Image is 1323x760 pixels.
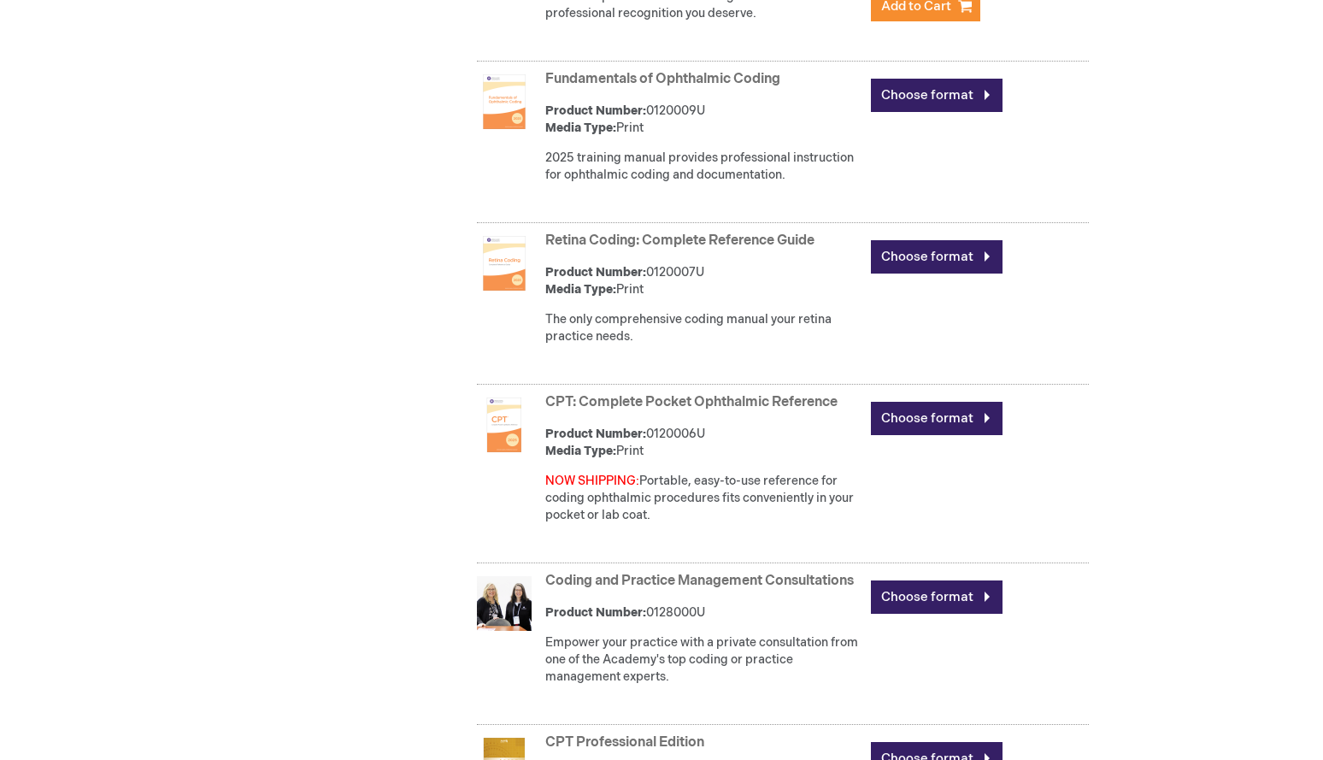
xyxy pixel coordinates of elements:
[545,71,780,87] a: Fundamentals of Ophthalmic Coding
[545,150,862,184] p: 2025 training manual provides professional instruction for ophthalmic coding and documentation.
[545,121,616,135] strong: Media Type:
[545,427,646,441] strong: Product Number:
[871,79,1003,112] a: Choose format
[545,473,862,524] div: Portable, easy-to-use reference for coding ophthalmic procedures fits conveniently in your pocket...
[545,311,862,345] p: The only comprehensive coding manual your retina practice needs.
[545,634,862,686] div: Empower your practice with a private consultation from one of the Academy's top coding or practic...
[545,605,646,620] strong: Product Number:
[477,236,532,291] img: Retina Coding: Complete Reference Guide
[545,474,639,488] font: NOW SHIPPING:
[871,240,1003,274] a: Choose format
[545,734,704,751] a: CPT Professional Edition
[545,265,646,280] strong: Product Number:
[545,103,862,137] div: 0120009U Print
[545,233,814,249] a: Retina Coding: Complete Reference Guide
[545,444,616,458] strong: Media Type:
[871,580,1003,614] a: Choose format
[545,103,646,118] strong: Product Number:
[871,402,1003,435] a: Choose format
[545,604,862,622] div: 0128000U
[477,576,532,631] img: Coding and Practice Management Consultations
[545,282,616,297] strong: Media Type:
[545,264,862,298] div: 0120007U Print
[545,394,838,410] a: CPT: Complete Pocket Ophthalmic Reference
[545,426,862,460] div: 0120006U Print
[477,398,532,452] img: CPT: Complete Pocket Ophthalmic Reference
[477,74,532,129] img: Fundamentals of Ophthalmic Coding
[545,573,854,589] a: Coding and Practice Management Consultations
